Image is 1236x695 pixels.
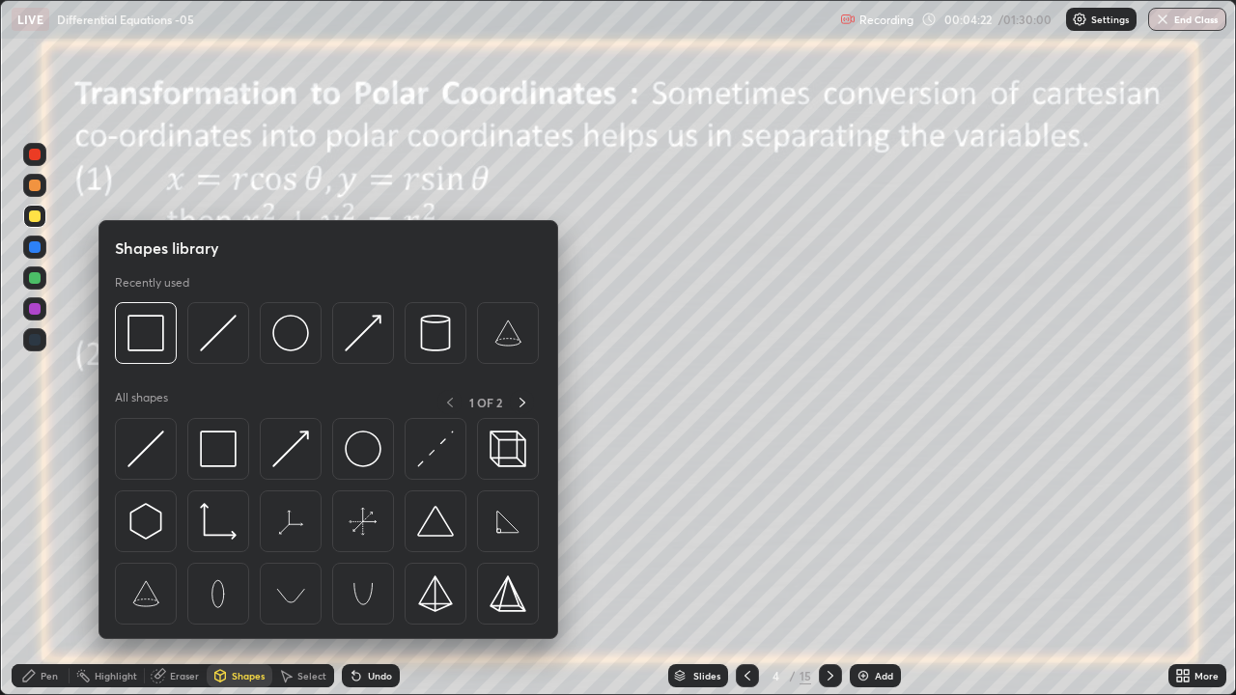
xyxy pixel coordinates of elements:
[115,275,189,291] p: Recently used
[767,670,786,681] div: 4
[272,503,309,540] img: svg+xml;charset=utf-8,%3Csvg%20xmlns%3D%22http%3A%2F%2Fwww.w3.org%2F2000%2Fsvg%22%20width%3D%2265...
[859,13,913,27] p: Recording
[57,12,194,27] p: Differential Equations -05
[790,670,796,681] div: /
[1072,12,1087,27] img: class-settings-icons
[856,668,871,683] img: add-slide-button
[41,671,58,681] div: Pen
[127,315,164,351] img: svg+xml;charset=utf-8,%3Csvg%20xmlns%3D%22http%3A%2F%2Fwww.w3.org%2F2000%2Fsvg%22%20width%3D%2234...
[1194,671,1219,681] div: More
[490,503,526,540] img: svg+xml;charset=utf-8,%3Csvg%20xmlns%3D%22http%3A%2F%2Fwww.w3.org%2F2000%2Fsvg%22%20width%3D%2265...
[17,12,43,27] p: LIVE
[368,671,392,681] div: Undo
[417,431,454,467] img: svg+xml;charset=utf-8,%3Csvg%20xmlns%3D%22http%3A%2F%2Fwww.w3.org%2F2000%2Fsvg%22%20width%3D%2230...
[200,575,237,612] img: svg+xml;charset=utf-8,%3Csvg%20xmlns%3D%22http%3A%2F%2Fwww.w3.org%2F2000%2Fsvg%22%20width%3D%2265...
[127,503,164,540] img: svg+xml;charset=utf-8,%3Csvg%20xmlns%3D%22http%3A%2F%2Fwww.w3.org%2F2000%2Fsvg%22%20width%3D%2230...
[115,236,219,260] h5: Shapes library
[272,315,309,351] img: svg+xml;charset=utf-8,%3Csvg%20xmlns%3D%22http%3A%2F%2Fwww.w3.org%2F2000%2Fsvg%22%20width%3D%2236...
[127,575,164,612] img: svg+xml;charset=utf-8,%3Csvg%20xmlns%3D%22http%3A%2F%2Fwww.w3.org%2F2000%2Fsvg%22%20width%3D%2265...
[490,315,526,351] img: svg+xml;charset=utf-8,%3Csvg%20xmlns%3D%22http%3A%2F%2Fwww.w3.org%2F2000%2Fsvg%22%20width%3D%2265...
[345,503,381,540] img: svg+xml;charset=utf-8,%3Csvg%20xmlns%3D%22http%3A%2F%2Fwww.w3.org%2F2000%2Fsvg%22%20width%3D%2265...
[200,431,237,467] img: svg+xml;charset=utf-8,%3Csvg%20xmlns%3D%22http%3A%2F%2Fwww.w3.org%2F2000%2Fsvg%22%20width%3D%2234...
[800,667,811,684] div: 15
[490,431,526,467] img: svg+xml;charset=utf-8,%3Csvg%20xmlns%3D%22http%3A%2F%2Fwww.w3.org%2F2000%2Fsvg%22%20width%3D%2235...
[490,575,526,612] img: svg+xml;charset=utf-8,%3Csvg%20xmlns%3D%22http%3A%2F%2Fwww.w3.org%2F2000%2Fsvg%22%20width%3D%2234...
[232,671,265,681] div: Shapes
[200,503,237,540] img: svg+xml;charset=utf-8,%3Csvg%20xmlns%3D%22http%3A%2F%2Fwww.w3.org%2F2000%2Fsvg%22%20width%3D%2233...
[115,390,168,414] p: All shapes
[417,315,454,351] img: svg+xml;charset=utf-8,%3Csvg%20xmlns%3D%22http%3A%2F%2Fwww.w3.org%2F2000%2Fsvg%22%20width%3D%2228...
[693,671,720,681] div: Slides
[95,671,137,681] div: Highlight
[127,431,164,467] img: svg+xml;charset=utf-8,%3Csvg%20xmlns%3D%22http%3A%2F%2Fwww.w3.org%2F2000%2Fsvg%22%20width%3D%2230...
[297,671,326,681] div: Select
[345,431,381,467] img: svg+xml;charset=utf-8,%3Csvg%20xmlns%3D%22http%3A%2F%2Fwww.w3.org%2F2000%2Fsvg%22%20width%3D%2236...
[170,671,199,681] div: Eraser
[1148,8,1226,31] button: End Class
[200,315,237,351] img: svg+xml;charset=utf-8,%3Csvg%20xmlns%3D%22http%3A%2F%2Fwww.w3.org%2F2000%2Fsvg%22%20width%3D%2230...
[345,575,381,612] img: svg+xml;charset=utf-8,%3Csvg%20xmlns%3D%22http%3A%2F%2Fwww.w3.org%2F2000%2Fsvg%22%20width%3D%2265...
[1091,14,1129,24] p: Settings
[417,503,454,540] img: svg+xml;charset=utf-8,%3Csvg%20xmlns%3D%22http%3A%2F%2Fwww.w3.org%2F2000%2Fsvg%22%20width%3D%2238...
[875,671,893,681] div: Add
[272,575,309,612] img: svg+xml;charset=utf-8,%3Csvg%20xmlns%3D%22http%3A%2F%2Fwww.w3.org%2F2000%2Fsvg%22%20width%3D%2265...
[1155,12,1170,27] img: end-class-cross
[345,315,381,351] img: svg+xml;charset=utf-8,%3Csvg%20xmlns%3D%22http%3A%2F%2Fwww.w3.org%2F2000%2Fsvg%22%20width%3D%2230...
[417,575,454,612] img: svg+xml;charset=utf-8,%3Csvg%20xmlns%3D%22http%3A%2F%2Fwww.w3.org%2F2000%2Fsvg%22%20width%3D%2234...
[469,395,502,410] p: 1 OF 2
[272,431,309,467] img: svg+xml;charset=utf-8,%3Csvg%20xmlns%3D%22http%3A%2F%2Fwww.w3.org%2F2000%2Fsvg%22%20width%3D%2230...
[840,12,856,27] img: recording.375f2c34.svg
